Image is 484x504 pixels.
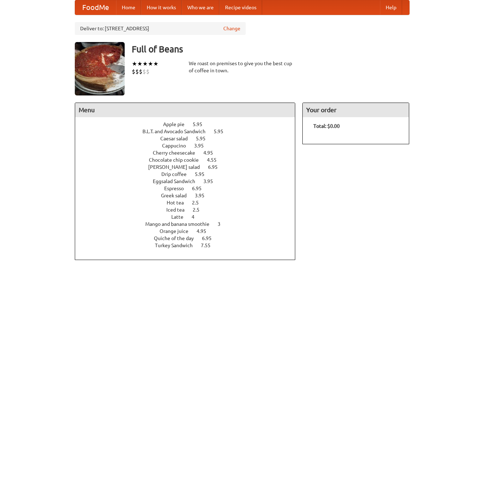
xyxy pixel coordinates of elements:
li: $ [139,68,142,76]
img: angular.jpg [75,42,125,95]
li: ★ [137,60,142,68]
a: Turkey Sandwich 7.55 [155,243,224,248]
span: Apple pie [163,121,192,127]
span: 2.5 [193,207,207,213]
span: Drip coffee [161,171,194,177]
a: Espresso 6.95 [164,186,215,191]
a: Recipe videos [219,0,262,15]
span: 5.95 [193,121,209,127]
div: Deliver to: [STREET_ADDRESS] [75,22,246,35]
a: Greek salad 3.95 [161,193,218,198]
li: $ [146,68,150,76]
li: ★ [153,60,158,68]
span: B.L.T. and Avocado Sandwich [142,129,213,134]
span: 4 [192,214,202,220]
span: 3.95 [203,178,220,184]
a: Latte 4 [171,214,208,220]
span: 2.5 [192,200,206,206]
li: $ [135,68,139,76]
span: 6.95 [208,164,225,170]
span: Iced tea [166,207,192,213]
span: 4.95 [197,228,213,234]
a: Drip coffee 5.95 [161,171,218,177]
div: We roast on premises to give you the best cup of coffee in town. [189,60,296,74]
a: Cherry cheesecake 4.95 [153,150,226,156]
a: Iced tea 2.5 [166,207,213,213]
span: 3 [218,221,228,227]
a: Home [116,0,141,15]
a: [PERSON_NAME] salad 6.95 [148,164,231,170]
h4: Menu [75,103,295,117]
li: $ [142,68,146,76]
span: Hot tea [167,200,191,206]
a: B.L.T. and Avocado Sandwich 5.95 [142,129,236,134]
span: 6.95 [192,186,209,191]
a: FoodMe [75,0,116,15]
b: Total: $0.00 [313,123,340,129]
span: 3.95 [195,193,212,198]
span: Cherry cheesecake [153,150,202,156]
span: Espresso [164,186,191,191]
a: Help [380,0,402,15]
span: Cappucino [162,143,193,149]
li: ★ [148,60,153,68]
a: Chocolate chip cookie 4.55 [149,157,230,163]
span: Orange juice [160,228,196,234]
span: 3.95 [194,143,211,149]
span: Mango and banana smoothie [145,221,217,227]
a: Quiche of the day 6.95 [154,235,225,241]
span: Caesar salad [160,136,195,141]
a: How it works [141,0,182,15]
a: Mango and banana smoothie 3 [145,221,234,227]
span: Latte [171,214,191,220]
span: Greek salad [161,193,194,198]
a: Who we are [182,0,219,15]
li: ★ [142,60,148,68]
a: Orange juice 4.95 [160,228,219,234]
a: Apple pie 5.95 [163,121,215,127]
a: Hot tea 2.5 [167,200,212,206]
li: $ [132,68,135,76]
span: 5.95 [196,136,213,141]
span: Eggsalad Sandwich [153,178,202,184]
span: Quiche of the day [154,235,201,241]
span: 5.95 [195,171,212,177]
span: Chocolate chip cookie [149,157,206,163]
span: 6.95 [202,235,219,241]
span: 4.55 [207,157,224,163]
a: Caesar salad 5.95 [160,136,219,141]
li: ★ [132,60,137,68]
span: [PERSON_NAME] salad [148,164,207,170]
a: Change [223,25,240,32]
span: 7.55 [201,243,218,248]
span: Turkey Sandwich [155,243,200,248]
a: Eggsalad Sandwich 3.95 [153,178,226,184]
h4: Your order [303,103,409,117]
a: Cappucino 3.95 [162,143,217,149]
span: 4.95 [203,150,220,156]
span: 5.95 [214,129,230,134]
h3: Full of Beans [132,42,410,56]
